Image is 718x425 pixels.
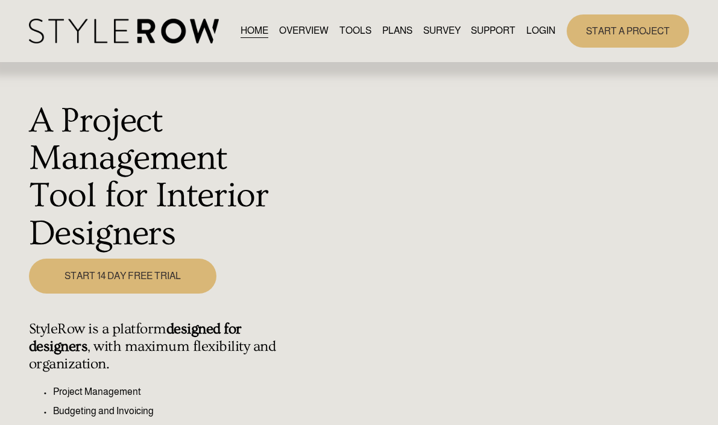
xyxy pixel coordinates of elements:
[29,102,300,252] h1: A Project Management Tool for Interior Designers
[339,23,371,39] a: TOOLS
[382,23,412,39] a: PLANS
[29,259,217,294] a: START 14 DAY FREE TRIAL
[29,321,300,373] h4: StyleRow is a platform , with maximum flexibility and organization.
[471,23,515,39] a: folder dropdown
[471,24,515,38] span: SUPPORT
[279,23,329,39] a: OVERVIEW
[53,385,300,399] p: Project Management
[423,23,461,39] a: SURVEY
[29,19,219,43] img: StyleRow
[53,404,300,418] p: Budgeting and Invoicing
[241,23,268,39] a: HOME
[567,14,689,48] a: START A PROJECT
[29,321,245,354] strong: designed for designers
[526,23,555,39] a: LOGIN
